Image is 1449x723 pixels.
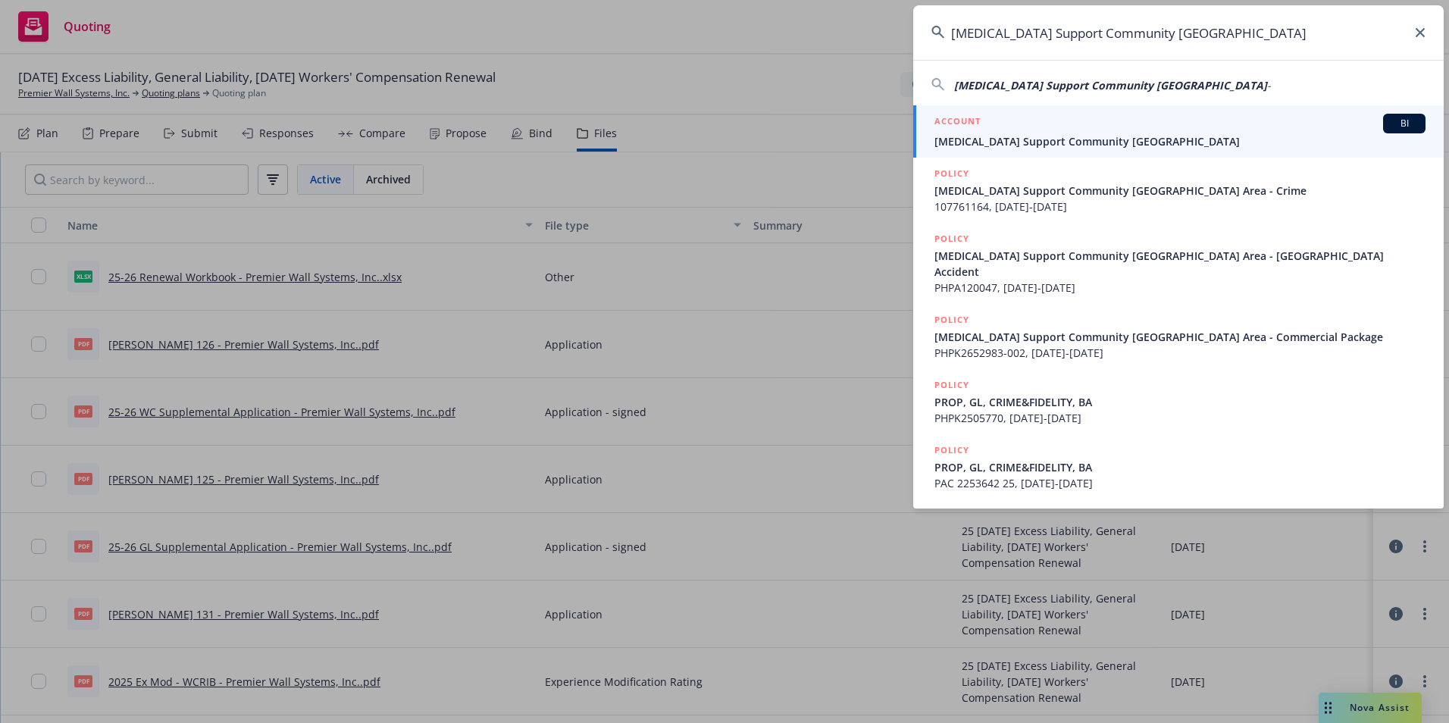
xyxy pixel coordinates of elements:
[913,369,1444,434] a: POLICYPROP, GL, CRIME&FIDELITY, BAPHPK2505770, [DATE]-[DATE]
[934,312,969,327] h5: POLICY
[913,223,1444,304] a: POLICY[MEDICAL_DATA] Support Community [GEOGRAPHIC_DATA] Area - [GEOGRAPHIC_DATA] AccidentPHPA120...
[934,183,1426,199] span: [MEDICAL_DATA] Support Community [GEOGRAPHIC_DATA] Area - Crime
[934,394,1426,410] span: PROP, GL, CRIME&FIDELITY, BA
[934,377,969,393] h5: POLICY
[934,199,1426,214] span: 107761164, [DATE]-[DATE]
[934,166,969,181] h5: POLICY
[934,280,1426,296] span: PHPA120047, [DATE]-[DATE]
[934,459,1426,475] span: PROP, GL, CRIME&FIDELITY, BA
[934,329,1426,345] span: [MEDICAL_DATA] Support Community [GEOGRAPHIC_DATA] Area - Commercial Package
[934,475,1426,491] span: PAC 2253642 25, [DATE]-[DATE]
[913,304,1444,369] a: POLICY[MEDICAL_DATA] Support Community [GEOGRAPHIC_DATA] Area - Commercial PackagePHPK2652983-002...
[934,410,1426,426] span: PHPK2505770, [DATE]-[DATE]
[913,5,1444,60] input: Search...
[954,78,1267,92] span: [MEDICAL_DATA] Support Community [GEOGRAPHIC_DATA]
[934,231,969,246] h5: POLICY
[934,133,1426,149] span: [MEDICAL_DATA] Support Community [GEOGRAPHIC_DATA]
[934,114,981,132] h5: ACCOUNT
[913,158,1444,223] a: POLICY[MEDICAL_DATA] Support Community [GEOGRAPHIC_DATA] Area - Crime107761164, [DATE]-[DATE]
[1389,117,1419,130] span: BI
[934,345,1426,361] span: PHPK2652983-002, [DATE]-[DATE]
[934,248,1426,280] span: [MEDICAL_DATA] Support Community [GEOGRAPHIC_DATA] Area - [GEOGRAPHIC_DATA] Accident
[913,105,1444,158] a: ACCOUNTBI[MEDICAL_DATA] Support Community [GEOGRAPHIC_DATA]
[913,434,1444,499] a: POLICYPROP, GL, CRIME&FIDELITY, BAPAC 2253642 25, [DATE]-[DATE]
[1267,78,1271,92] span: -
[934,443,969,458] h5: POLICY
